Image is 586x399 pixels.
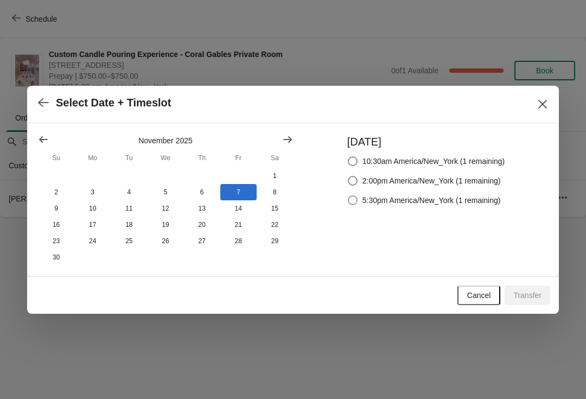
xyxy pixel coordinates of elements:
th: Thursday [184,148,220,168]
th: Friday [220,148,257,168]
button: Close [533,94,552,114]
button: Monday November 17 2025 [74,217,111,233]
button: Thursday November 6 2025 [184,184,220,200]
button: Sunday November 9 2025 [38,200,74,217]
button: Thursday November 13 2025 [184,200,220,217]
button: Saturday November 22 2025 [257,217,293,233]
button: Saturday November 15 2025 [257,200,293,217]
button: Friday November 21 2025 [220,217,257,233]
button: Show next month, December 2025 [278,130,297,149]
button: Sunday November 2 2025 [38,184,74,200]
button: Thursday November 20 2025 [184,217,220,233]
th: Monday [74,148,111,168]
button: Sunday November 30 2025 [38,249,74,265]
button: Cancel [457,286,501,305]
button: Saturday November 1 2025 [257,168,293,184]
th: Tuesday [111,148,147,168]
button: Tuesday November 11 2025 [111,200,147,217]
button: Tuesday November 25 2025 [111,233,147,249]
button: Saturday November 29 2025 [257,233,293,249]
span: 10:30am America/New_York (1 remaining) [362,156,505,167]
button: Friday November 14 2025 [220,200,257,217]
button: Friday November 28 2025 [220,233,257,249]
button: Tuesday November 18 2025 [111,217,147,233]
th: Sunday [38,148,74,168]
button: Sunday November 23 2025 [38,233,74,249]
h2: Select Date + Timeslot [56,97,171,109]
span: 5:30pm America/New_York (1 remaining) [362,195,501,206]
button: Saturday November 8 2025 [257,184,293,200]
button: Sunday November 16 2025 [38,217,74,233]
th: Wednesday [147,148,183,168]
h3: [DATE] [347,134,505,149]
span: Cancel [467,291,491,300]
span: 2:00pm America/New_York (1 remaining) [362,175,501,186]
button: Friday November 7 2025 [220,184,257,200]
button: Tuesday November 4 2025 [111,184,147,200]
button: Wednesday November 26 2025 [147,233,183,249]
th: Saturday [257,148,293,168]
button: Wednesday November 19 2025 [147,217,183,233]
button: Monday November 10 2025 [74,200,111,217]
button: Wednesday November 12 2025 [147,200,183,217]
button: Monday November 3 2025 [74,184,111,200]
button: Thursday November 27 2025 [184,233,220,249]
button: Show previous month, October 2025 [34,130,53,149]
button: Wednesday November 5 2025 [147,184,183,200]
button: Monday November 24 2025 [74,233,111,249]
